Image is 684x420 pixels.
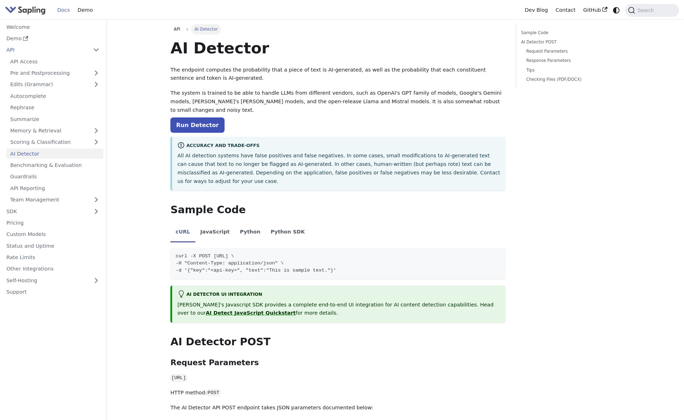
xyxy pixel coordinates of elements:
a: Response Parameters [526,57,615,64]
code: [URL] [170,374,187,382]
a: Benchmarking & Evaluation [6,160,103,170]
button: Search (Command+K) [625,4,679,17]
a: Tips [526,67,615,74]
a: Guardrails [6,172,103,182]
a: GitHub [579,5,611,16]
a: Rate Limits [2,252,103,263]
span: Search [635,7,658,13]
a: Edits (Grammar) [6,79,103,90]
a: Pre and Postprocessing [6,68,103,78]
a: SDK [2,206,89,216]
h2: Sample Code [170,204,505,216]
a: Welcome [2,22,103,32]
code: POST [207,389,220,397]
span: API [174,27,180,32]
p: The system is trained to be able to handle LLMs from different vendors, such as OpenAI's GPT fami... [170,89,505,114]
a: AI Detect JavaScript Quickstart [206,310,295,316]
h1: AI Detector [170,38,505,58]
a: Self-Hosting [2,275,103,285]
a: Contact [552,5,580,16]
a: Team Management [6,195,103,205]
a: Sample Code [521,30,618,36]
li: JavaScript [195,223,235,243]
a: API Access [6,56,103,67]
a: Demo [74,5,97,16]
p: All AI detection systems have false positives and false negatives. In some cases, small modificat... [178,152,500,185]
a: API [2,45,89,55]
a: AI Detector [6,148,103,159]
a: Summarize [6,114,103,124]
li: Python SDK [266,223,310,243]
a: Docs [53,5,74,16]
a: Memory & Retrieval [6,126,103,136]
p: HTTP method: [170,389,505,397]
span: AI Detector [191,24,221,34]
a: AI Detector POST [521,39,618,46]
a: Pricing [2,218,103,228]
button: Switch between dark and light mode (currently system mode) [611,5,622,15]
p: [PERSON_NAME]'s Javascript SDK provides a complete end-to-end UI integration for AI content detec... [178,301,500,318]
h3: Request Parameters [170,358,505,368]
span: -d '{"key":"<api-key>", "text":"This is sample text."}' [176,268,336,273]
h2: AI Detector POST [170,336,505,348]
div: Accuracy and Trade-offs [178,142,500,150]
a: Request Parameters [526,48,615,55]
li: Python [235,223,266,243]
p: The AI Detector API POST endpoint takes JSON parameters documented below: [170,404,505,412]
li: cURL [170,223,195,243]
p: The endpoint computes the probability that a piece of text is AI-generated, as well as the probab... [170,66,505,83]
span: curl -X POST [URL] \ [176,253,234,259]
img: Sapling.ai [5,5,46,15]
a: Scoring & Classification [6,137,103,147]
a: Status and Uptime [2,241,103,251]
nav: Breadcrumbs [170,24,505,34]
button: Expand sidebar category 'SDK' [89,206,103,216]
a: Other Integrations [2,264,103,274]
a: Checking Files (PDF/DOCX) [526,76,615,83]
div: AI Detector UI integration [178,290,500,299]
span: -H "Content-Type: application/json" \ [176,261,284,266]
a: API [170,24,184,34]
a: Rephrase [6,103,103,113]
a: Dev Blog [521,5,551,16]
a: Support [2,287,103,297]
button: Collapse sidebar category 'API' [89,45,103,55]
a: Run Detector [170,117,224,133]
a: Sapling.aiSapling.ai [5,5,48,15]
a: Custom Models [2,229,103,240]
a: Autocomplete [6,91,103,101]
a: API Reporting [6,183,103,193]
a: Demo [2,33,103,44]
